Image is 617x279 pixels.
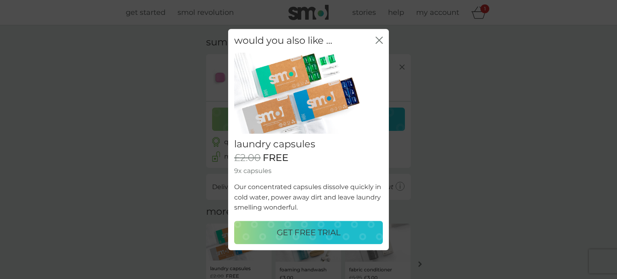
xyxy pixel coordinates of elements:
p: Our concentrated capsules dissolve quickly in cold water, power away dirt and leave laundry smell... [234,182,383,213]
h2: would you also like ... [234,35,332,47]
h2: laundry capsules [234,138,383,150]
span: FREE [263,152,288,164]
p: 9x capsules [234,166,383,176]
button: GET FREE TRIAL [234,221,383,244]
p: GET FREE TRIAL [277,226,341,239]
button: close [376,37,383,45]
span: £2.00 [234,152,261,164]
